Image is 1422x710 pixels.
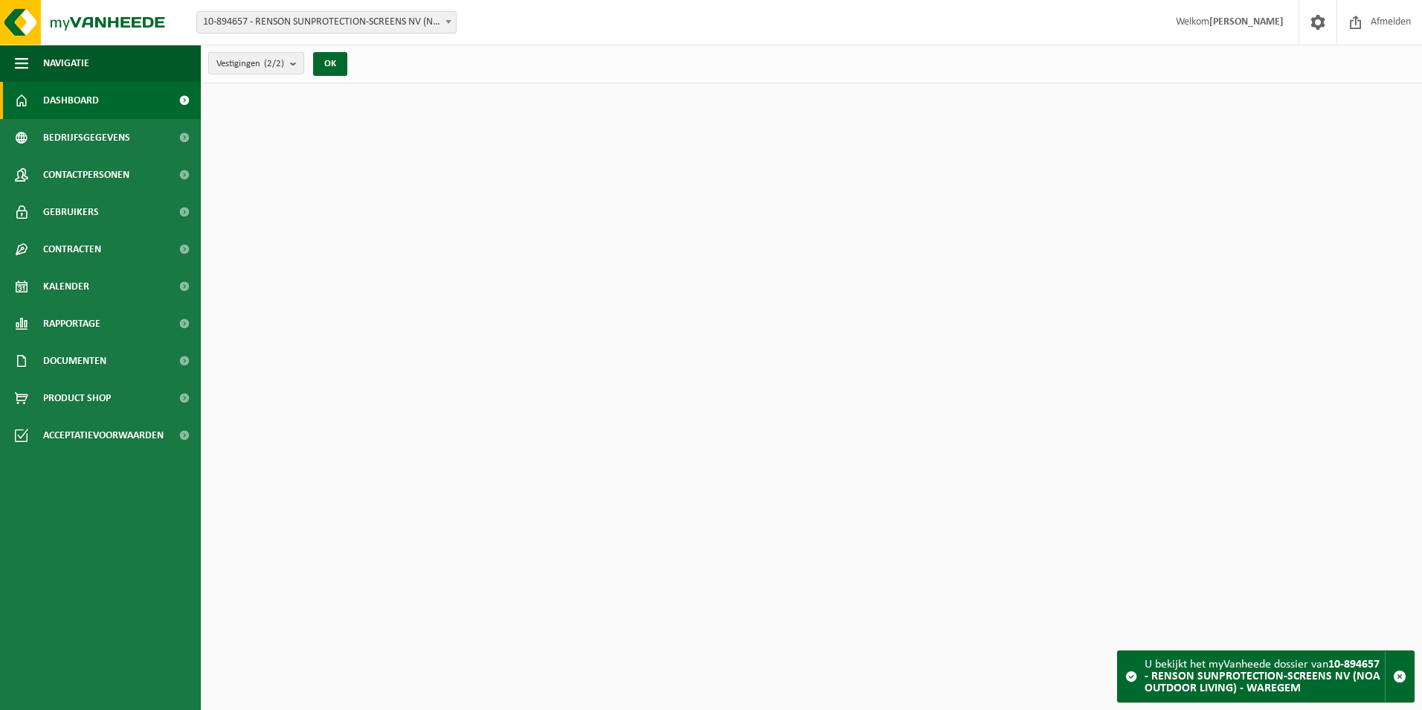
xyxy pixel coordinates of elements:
[43,380,111,417] span: Product Shop
[43,417,164,454] span: Acceptatievoorwaarden
[313,52,347,76] button: OK
[1145,659,1380,694] strong: 10-894657 - RENSON SUNPROTECTION-SCREENS NV (NOA OUTDOOR LIVING) - WAREGEM
[43,342,106,380] span: Documenten
[43,82,99,119] span: Dashboard
[197,12,456,33] span: 10-894657 - RENSON SUNPROTECTION-SCREENS NV (NOA OUTDOOR LIVING) - WAREGEM
[43,194,99,231] span: Gebruikers
[196,11,457,33] span: 10-894657 - RENSON SUNPROTECTION-SCREENS NV (NOA OUTDOOR LIVING) - WAREGEM
[264,59,284,68] count: (2/2)
[216,53,284,75] span: Vestigingen
[43,231,101,268] span: Contracten
[43,119,130,156] span: Bedrijfsgegevens
[1209,16,1284,28] strong: [PERSON_NAME]
[43,156,129,194] span: Contactpersonen
[43,268,89,305] span: Kalender
[43,305,100,342] span: Rapportage
[43,45,89,82] span: Navigatie
[208,52,304,74] button: Vestigingen(2/2)
[1145,651,1385,702] div: U bekijkt het myVanheede dossier van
